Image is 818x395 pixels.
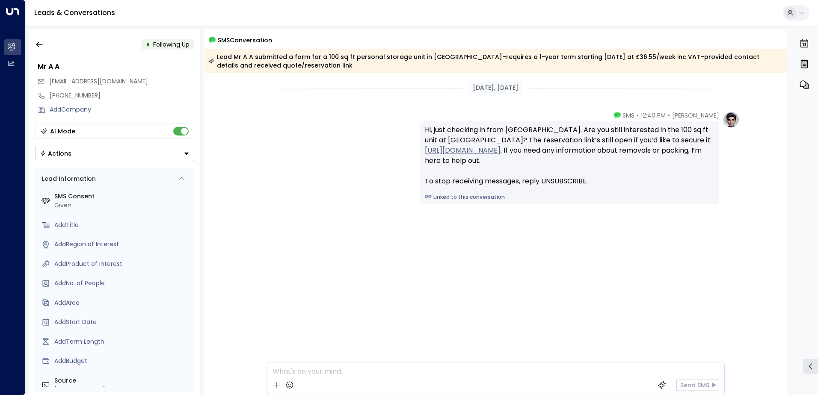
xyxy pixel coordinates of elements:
div: Actions [40,150,71,157]
span: [EMAIL_ADDRESS][DOMAIN_NAME] [49,77,148,85]
img: profile-logo.png [723,111,740,128]
div: AddTerm Length [54,337,191,346]
div: Hi, just checking in from [GEOGRAPHIC_DATA]. Are you still interested in the 100 sq ft unit at [G... [425,125,714,186]
div: Given [54,201,191,210]
div: AI Mode [50,127,75,136]
div: [PHONE_NUMBER] [54,385,191,394]
div: [PHONE_NUMBER] [50,91,194,100]
div: AddBudget [54,357,191,366]
span: • [637,111,639,120]
div: [DATE], [DATE] [469,82,522,94]
div: Button group with a nested menu [35,146,194,161]
span: abs11@hotmail.com [49,77,148,86]
span: Following Up [153,40,190,49]
label: SMS Consent [54,192,191,201]
span: [PERSON_NAME] [672,111,719,120]
div: AddProduct of Interest [54,259,191,268]
div: Lead Mr A A submitted a form for a 100 sq ft personal storage unit in [GEOGRAPHIC_DATA]–requires ... [209,53,782,70]
div: • [146,37,150,52]
div: AddCompany [50,105,194,114]
div: AddArea [54,298,191,307]
div: AddNo. of People [54,279,191,288]
div: AddStart Date [54,318,191,327]
span: • [668,111,670,120]
a: Linked to this conversation [425,193,714,201]
div: AddRegion of Interest [54,240,191,249]
span: 12:40 PM [641,111,666,120]
div: Lead Information [39,174,96,183]
div: Mr A A [38,62,194,72]
a: Leads & Conversations [34,8,115,18]
button: Actions [35,146,194,161]
a: [URL][DOMAIN_NAME] [425,145,501,156]
span: SMS [622,111,634,120]
span: SMS Conversation [218,35,272,45]
div: AddTitle [54,221,191,230]
label: Source [54,376,191,385]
